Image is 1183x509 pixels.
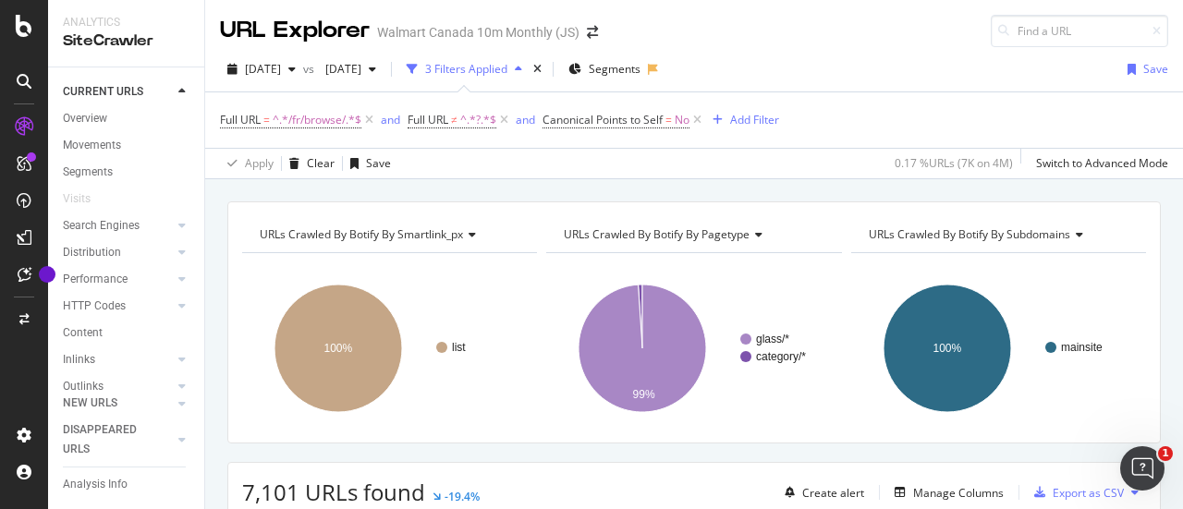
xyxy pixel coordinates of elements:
[445,489,480,504] div: -19.4%
[63,216,140,236] div: Search Engines
[220,55,303,84] button: [DATE]
[63,270,128,289] div: Performance
[705,109,779,131] button: Add Filter
[63,323,103,343] div: Content
[63,163,113,182] div: Segments
[63,420,156,459] div: DISAPPEARED URLS
[913,485,1004,501] div: Manage Columns
[865,220,1129,249] h4: URLs Crawled By Botify By subdomains
[63,136,121,155] div: Movements
[318,61,361,77] span: 2025 Aug. 1st
[63,475,191,494] a: Analysis Info
[245,61,281,77] span: 2025 Aug. 15th
[895,155,1013,171] div: 0.17 % URLs ( 7K on 4M )
[399,55,530,84] button: 3 Filters Applied
[324,342,353,355] text: 100%
[869,226,1070,242] span: URLs Crawled By Botify By subdomains
[589,61,640,77] span: Segments
[63,377,173,396] a: Outlinks
[220,15,370,46] div: URL Explorer
[63,109,107,128] div: Overview
[63,136,191,155] a: Movements
[675,107,689,133] span: No
[63,350,173,370] a: Inlinks
[242,477,425,507] span: 7,101 URLs found
[220,112,261,127] span: Full URL
[756,350,806,363] text: category/*
[991,15,1168,47] input: Find a URL
[425,61,507,77] div: 3 Filters Applied
[63,394,117,413] div: NEW URLS
[756,333,789,345] text: glass/*
[343,149,391,178] button: Save
[665,112,672,127] span: =
[381,111,400,128] button: and
[63,243,173,262] a: Distribution
[777,478,864,507] button: Create alert
[1158,446,1173,461] span: 1
[63,30,189,52] div: SiteCrawler
[1053,485,1124,501] div: Export as CSV
[516,112,535,127] div: and
[63,350,95,370] div: Inlinks
[933,342,961,355] text: 100%
[63,297,126,316] div: HTTP Codes
[63,420,173,459] a: DISAPPEARED URLS
[451,112,457,127] span: ≠
[63,163,191,182] a: Segments
[63,109,191,128] a: Overview
[63,216,173,236] a: Search Engines
[1029,149,1168,178] button: Switch to Advanced Mode
[1143,61,1168,77] div: Save
[242,268,532,429] svg: A chart.
[63,270,173,289] a: Performance
[560,220,824,249] h4: URLs Crawled By Botify By pagetype
[381,112,400,127] div: and
[220,149,274,178] button: Apply
[1027,478,1124,507] button: Export as CSV
[245,155,274,171] div: Apply
[263,112,270,127] span: =
[408,112,448,127] span: Full URL
[530,60,545,79] div: times
[39,266,55,283] div: Tooltip anchor
[303,61,318,77] span: vs
[366,155,391,171] div: Save
[516,111,535,128] button: and
[63,323,191,343] a: Content
[1120,55,1168,84] button: Save
[307,155,335,171] div: Clear
[377,23,579,42] div: Walmart Canada 10m Monthly (JS)
[260,226,463,242] span: URLs Crawled By Botify By smartlink_px
[452,341,466,354] text: list
[564,226,750,242] span: URLs Crawled By Botify By pagetype
[730,112,779,127] div: Add Filter
[63,297,173,316] a: HTTP Codes
[63,475,128,494] div: Analysis Info
[273,107,361,133] span: ^.*/fr/browse/.*$
[802,485,864,501] div: Create alert
[1061,341,1103,354] text: mainsite
[63,15,189,30] div: Analytics
[63,377,104,396] div: Outlinks
[1120,446,1165,491] iframe: Intercom live chat
[63,189,91,209] div: Visits
[318,55,384,84] button: [DATE]
[546,268,836,429] svg: A chart.
[63,82,143,102] div: CURRENT URLS
[1036,155,1168,171] div: Switch to Advanced Mode
[63,394,173,413] a: NEW URLS
[587,26,598,39] div: arrow-right-arrow-left
[887,481,1004,503] button: Manage Columns
[63,243,121,262] div: Distribution
[543,112,663,127] span: Canonical Points to Self
[851,268,1141,429] svg: A chart.
[63,189,109,209] a: Visits
[256,220,520,249] h4: URLs Crawled By Botify By smartlink_px
[63,82,173,102] a: CURRENT URLS
[282,149,335,178] button: Clear
[633,388,655,401] text: 99%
